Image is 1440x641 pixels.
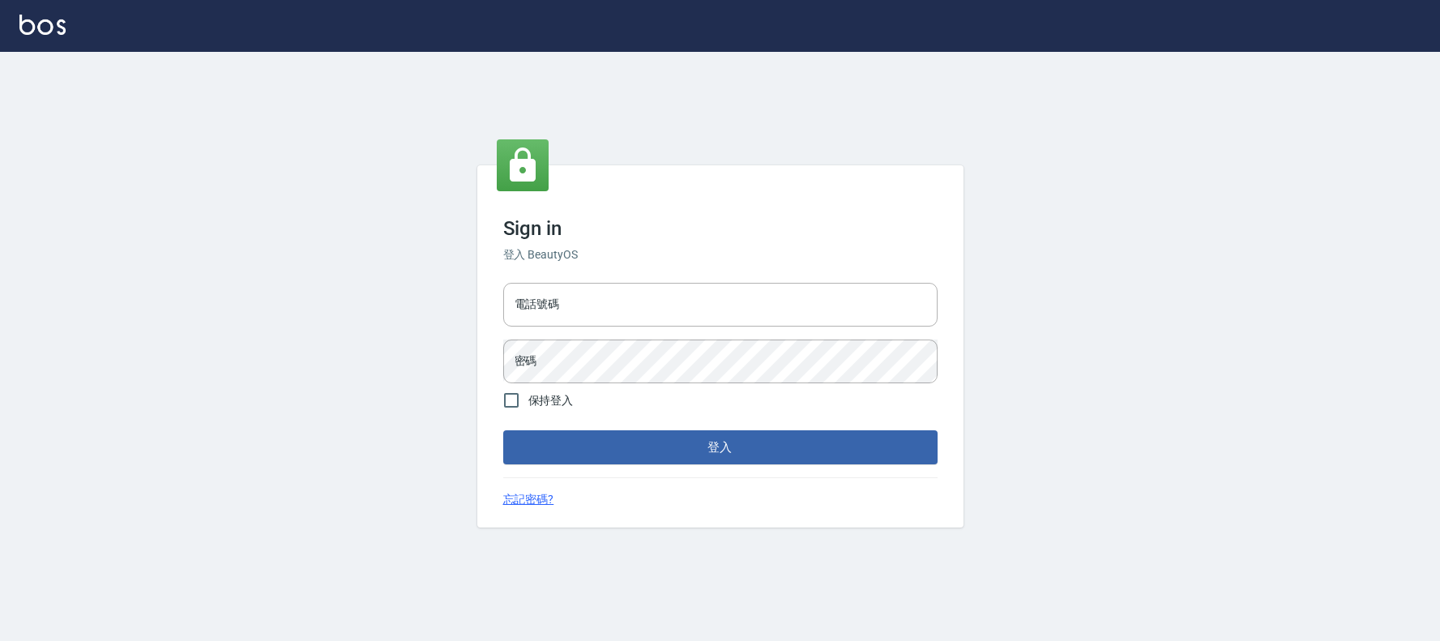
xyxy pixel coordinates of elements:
[528,392,574,409] span: 保持登入
[503,491,554,508] a: 忘記密碼?
[19,15,66,35] img: Logo
[503,246,938,263] h6: 登入 BeautyOS
[503,430,938,464] button: 登入
[503,217,938,240] h3: Sign in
